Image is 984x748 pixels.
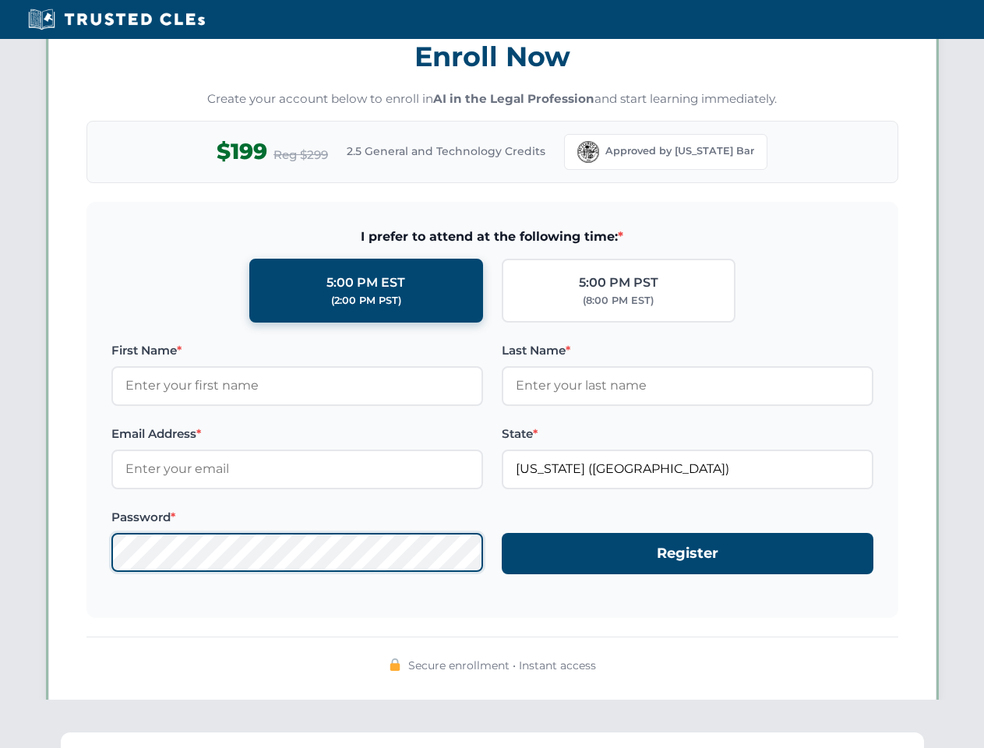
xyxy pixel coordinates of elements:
[111,341,483,360] label: First Name
[502,533,873,574] button: Register
[408,657,596,674] span: Secure enrollment • Instant access
[502,341,873,360] label: Last Name
[605,143,754,159] span: Approved by [US_STATE] Bar
[502,450,873,489] input: Florida (FL)
[577,141,599,163] img: Florida Bar
[583,293,654,309] div: (8:00 PM EST)
[23,8,210,31] img: Trusted CLEs
[111,227,873,247] span: I prefer to attend at the following time:
[502,425,873,443] label: State
[433,91,594,106] strong: AI in the Legal Profession
[331,293,401,309] div: (2:00 PM PST)
[502,366,873,405] input: Enter your last name
[111,508,483,527] label: Password
[111,425,483,443] label: Email Address
[86,32,898,81] h3: Enroll Now
[111,366,483,405] input: Enter your first name
[326,273,405,293] div: 5:00 PM EST
[389,658,401,671] img: 🔒
[217,134,267,169] span: $199
[86,90,898,108] p: Create your account below to enroll in and start learning immediately.
[111,450,483,489] input: Enter your email
[347,143,545,160] span: 2.5 General and Technology Credits
[579,273,658,293] div: 5:00 PM PST
[273,146,328,164] span: Reg $299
